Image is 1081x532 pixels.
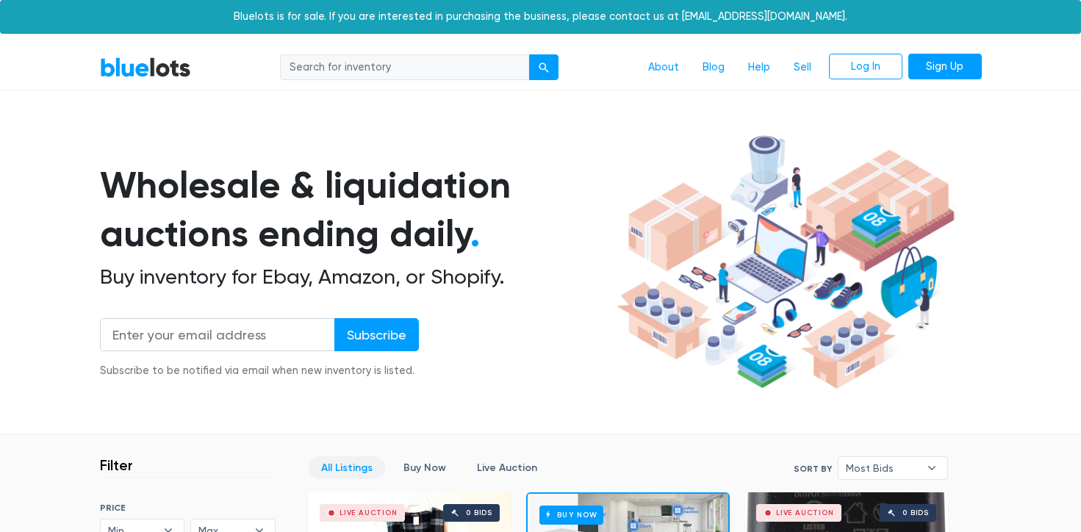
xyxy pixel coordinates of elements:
input: Enter your email address [100,318,335,351]
div: 0 bids [466,509,492,517]
h6: PRICE [100,503,276,513]
h2: Buy inventory for Ebay, Amazon, or Shopify. [100,265,611,290]
h1: Wholesale & liquidation auctions ending daily [100,161,611,259]
label: Sort By [794,462,832,475]
div: Live Auction [340,509,398,517]
input: Subscribe [334,318,419,351]
a: Sell [782,54,823,82]
h6: Buy Now [539,506,603,524]
a: Buy Now [391,456,459,479]
span: Most Bids [846,457,919,479]
a: All Listings [309,456,385,479]
div: Live Auction [776,509,834,517]
a: Live Auction [464,456,550,479]
a: About [636,54,691,82]
b: ▾ [916,457,947,479]
div: Subscribe to be notified via email when new inventory is listed. [100,363,419,379]
a: BlueLots [100,57,191,78]
a: Help [736,54,782,82]
a: Blog [691,54,736,82]
div: 0 bids [902,509,929,517]
span: . [470,212,480,256]
img: hero-ee84e7d0318cb26816c560f6b4441b76977f77a177738b4e94f68c95b2b83dbb.png [611,129,960,396]
a: Sign Up [908,54,982,80]
h3: Filter [100,456,133,474]
a: Log In [829,54,902,80]
input: Search for inventory [280,54,530,81]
